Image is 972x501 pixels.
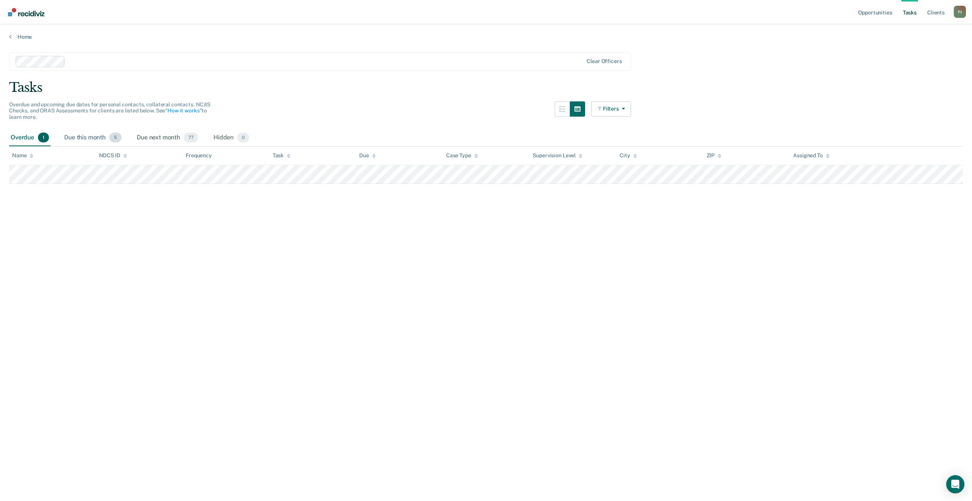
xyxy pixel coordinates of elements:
[954,6,966,18] button: Profile dropdown button
[273,152,290,159] div: Task
[184,133,198,142] span: 77
[591,101,631,117] button: Filters
[109,133,121,142] span: 5
[587,58,622,65] div: Clear officers
[359,152,376,159] div: Due
[186,152,212,159] div: Frequency
[8,8,44,16] img: Recidiviz
[793,152,829,159] div: Assigned To
[212,130,251,146] div: Hidden0
[9,130,50,146] div: Overdue1
[12,152,33,159] div: Name
[446,152,478,159] div: Case Type
[99,152,127,159] div: NDCS ID
[9,80,963,95] div: Tasks
[9,101,210,120] span: Overdue and upcoming due dates for personal contacts, collateral contacts, NCJIS Checks, and ORAS...
[63,130,123,146] div: Due this month5
[533,152,582,159] div: Supervision Level
[9,33,963,40] a: Home
[165,107,202,114] a: “How it works”
[954,6,966,18] div: P J
[946,475,964,493] div: Open Intercom Messenger
[237,133,249,142] span: 0
[135,130,200,146] div: Due next month77
[620,152,637,159] div: City
[707,152,722,159] div: ZIP
[38,133,49,142] span: 1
